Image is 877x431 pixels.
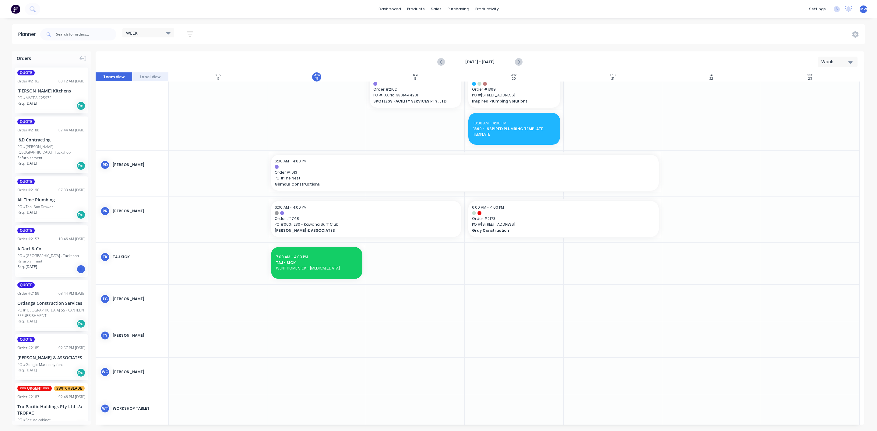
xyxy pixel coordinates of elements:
span: PO # 00011230 - Kawana Surf Club [275,222,457,227]
a: dashboard [375,5,404,14]
div: [PERSON_NAME] [113,296,164,302]
div: 23 [808,77,812,80]
span: Req. [DATE] [17,264,37,269]
div: 10:46 AM [DATE] [58,236,86,242]
div: Wed [511,74,517,77]
span: 7:00 AM - 4:00 PM [276,254,308,259]
span: QUOTE [17,282,35,288]
span: Order # 1613 [275,170,655,175]
div: Order # 2157 [17,236,39,242]
span: 1399 - INSPIRED PLUMBING TEMPLATE [473,126,555,132]
div: PO #Tool Box Drawer [17,204,53,210]
div: 17 [217,77,219,80]
div: [PERSON_NAME] [113,208,164,214]
span: Req. [DATE] [17,318,37,324]
span: TAJ - SICK [276,260,357,266]
span: 6:00 AM - 4:00 PM [275,158,307,164]
div: A Dart & Co [17,245,86,252]
div: 21 [611,77,614,80]
div: [PERSON_NAME] [113,333,164,338]
div: [PERSON_NAME] & ASSOCIATES [17,354,86,361]
div: Order # 2187 [17,394,39,400]
span: QUOTE [17,119,35,124]
div: Order # 2189 [17,291,39,296]
div: Thu [610,74,616,77]
span: WENT HOME SICK - [MEDICAL_DATA] [276,266,357,271]
span: QUOTE [17,337,35,342]
span: MW [860,6,867,12]
span: Gilmour Constructions [275,182,617,187]
div: Del [76,368,86,377]
div: TK [100,252,110,262]
div: J&D Contracting [17,137,86,143]
div: Del [76,161,86,170]
span: QUOTE [17,228,35,233]
div: Ordanga Construction Services [17,300,86,306]
div: Sun [215,74,221,77]
span: PO # [STREET_ADDRESS] [472,92,556,98]
div: PO #[GEOGRAPHIC_DATA] - Tuckshop Refurbishment [17,253,86,264]
div: WG [100,367,110,377]
div: TY [100,331,110,340]
div: purchasing [445,5,472,14]
div: RR [100,207,110,216]
span: PO # [STREET_ADDRESS] [472,222,655,227]
div: All Time Plumbing [17,196,86,203]
div: Order # 2185 [17,345,39,351]
span: Req. [DATE] [17,161,37,166]
button: Week [818,57,858,67]
div: Order # 2192 [17,78,39,84]
span: [PERSON_NAME] & ASSOCIATES [275,228,439,233]
button: Team View [96,72,132,82]
span: Req. [DATE] [17,210,37,215]
span: Orders [17,55,31,61]
div: PO #MAEDA #25935 [17,95,51,101]
div: Fri [710,74,713,77]
div: 02:46 PM [DATE] [58,394,86,400]
span: SWITCHBLADE [54,386,85,391]
div: 18 [315,77,318,80]
span: Req. [DATE] [17,367,37,373]
div: Taj Kick [113,254,164,260]
span: WEEK [126,30,138,36]
img: Factory [11,5,20,14]
div: 22 [710,77,713,80]
div: Del [76,101,86,110]
div: WT [100,404,110,413]
div: Sat [808,74,812,77]
span: Order # 1748 [275,216,457,221]
div: Tro Pacific Holdings Pty Ltd t/a TROPAC [17,403,86,416]
div: Workshop Tablet [113,406,164,411]
div: RD [100,160,110,169]
div: [PERSON_NAME] Kitchens [17,88,86,94]
div: settings [806,5,829,14]
div: 08:12 AM [DATE] [58,78,86,84]
span: Order # 2173 [472,216,655,221]
span: TEMPLATE [473,132,555,137]
div: 07:44 AM [DATE] [58,127,86,133]
div: 19 [414,77,417,80]
div: Tue [413,74,418,77]
span: Inspired Plumbing Solutions [472,99,548,104]
div: I [76,265,86,274]
div: [PERSON_NAME] [113,369,164,375]
div: [PERSON_NAME] [113,162,164,168]
span: PO # The Nest [275,176,655,181]
div: Del [76,319,86,328]
div: sales [428,5,445,14]
span: 6:00 AM - 4:00 PM [275,205,307,210]
div: 02:57 PM [DATE] [58,345,86,351]
span: QUOTE [17,179,35,184]
div: Mon [313,74,320,77]
div: 03:44 PM [DATE] [58,291,86,296]
div: PO #Gologic Maroochydore [17,362,63,367]
div: products [404,5,428,14]
span: Gray Construction [472,228,636,233]
span: SPOTLESS FACILITY SERVICES PTY. LTD [373,99,449,104]
span: PO # P.O. No: 3301444281 [373,92,457,98]
div: PO #[GEOGRAPHIC_DATA] SS - CANTEEN REFURBISHMENT [17,308,86,318]
div: PO #[PERSON_NAME][GEOGRAPHIC_DATA] - Tuckshop Refurbishment [17,144,86,161]
span: 6:00 AM - 4:00 PM [472,205,504,210]
span: Req. [DATE] [17,101,37,106]
div: TC [100,294,110,304]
